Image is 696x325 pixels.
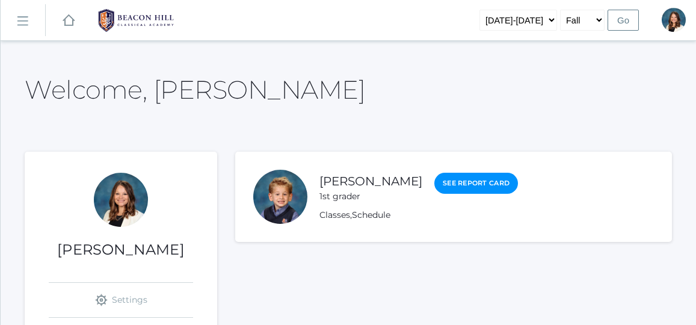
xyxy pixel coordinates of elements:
[319,174,422,188] a: [PERSON_NAME]
[49,283,193,317] a: Settings
[352,209,390,220] a: Schedule
[25,76,365,104] h2: Welcome, [PERSON_NAME]
[662,8,686,32] div: Teresa Deutsch
[608,10,639,31] input: Go
[319,209,518,221] div: ,
[434,173,518,194] a: See Report Card
[25,242,217,258] h1: [PERSON_NAME]
[94,173,148,227] div: Teresa Deutsch
[319,190,422,203] div: 1st grader
[319,209,350,220] a: Classes
[253,170,307,224] div: Nolan Alstot
[91,5,181,36] img: BHCALogos-05-308ed15e86a5a0abce9b8dd61676a3503ac9727e845dece92d48e8588c001991.png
